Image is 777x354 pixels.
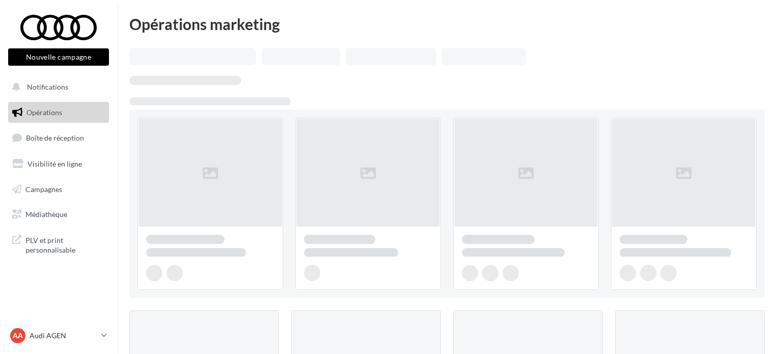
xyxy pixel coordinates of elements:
[26,108,62,117] span: Opérations
[6,127,111,149] a: Boîte de réception
[6,204,111,225] a: Médiathèque
[6,179,111,200] a: Campagnes
[27,159,82,168] span: Visibilité en ligne
[6,229,111,259] a: PLV et print personnalisable
[8,48,109,66] button: Nouvelle campagne
[13,331,23,341] span: AA
[30,331,97,341] p: Audi AGEN
[6,76,107,98] button: Notifications
[25,233,105,255] span: PLV et print personnalisable
[27,83,68,91] span: Notifications
[8,326,109,345] a: AA Audi AGEN
[25,210,67,219] span: Médiathèque
[25,184,62,193] span: Campagnes
[26,133,84,142] span: Boîte de réception
[6,102,111,123] a: Opérations
[6,153,111,175] a: Visibilité en ligne
[129,16,765,32] div: Opérations marketing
